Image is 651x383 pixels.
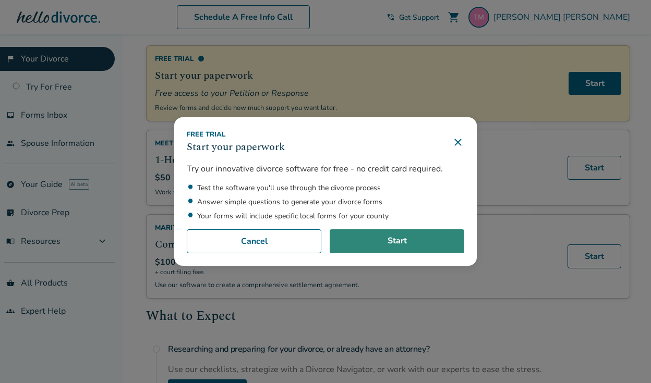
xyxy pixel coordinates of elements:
h3: Start your paperwork [187,139,285,155]
p: Try our innovative divorce software for free - no credit card required. [187,163,464,175]
button: Cancel [187,229,321,253]
iframe: Chat Widget [599,333,651,383]
li: Test the software you'll use through the divorce process [197,183,464,193]
li: Your forms will include specific local forms for your county [197,211,464,221]
div: Free Trial [187,130,285,139]
li: Answer simple questions to generate your divorce forms [197,197,464,207]
a: Start [330,229,464,253]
